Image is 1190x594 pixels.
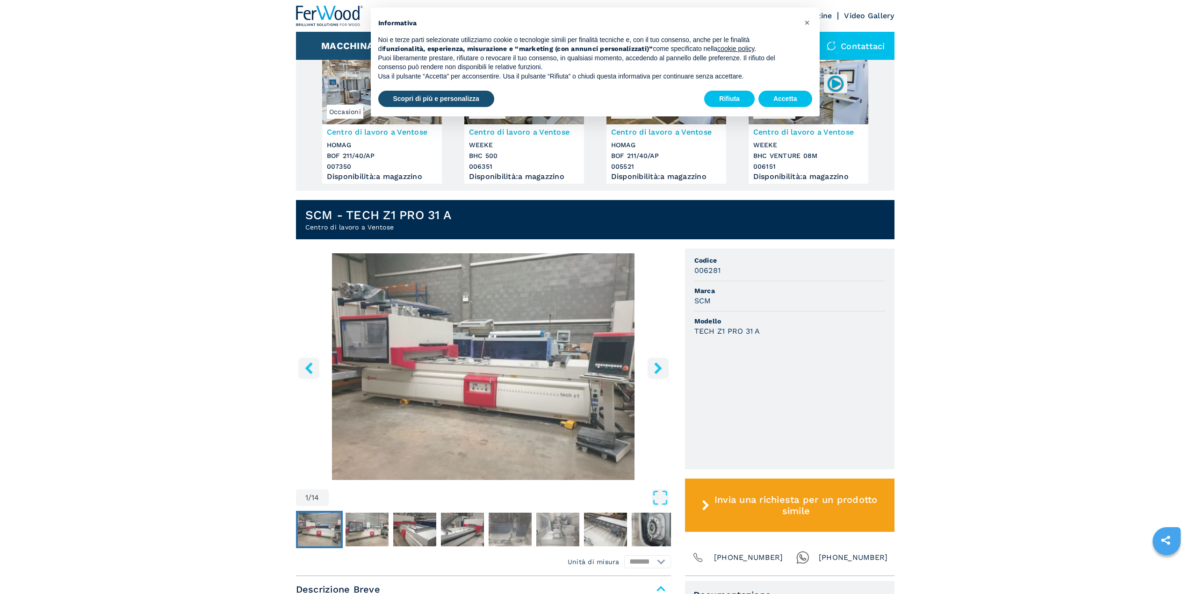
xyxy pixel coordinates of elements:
[582,511,629,548] button: Go to Slide 7
[383,45,653,52] strong: funzionalità, esperienza, misurazione e “marketing (con annunci personalizzati)”
[296,511,343,548] button: Go to Slide 1
[1150,552,1183,587] iframe: Chat
[827,41,836,50] img: Contattaci
[753,174,864,179] div: Disponibilità : a magazzino
[694,286,885,295] span: Marca
[717,45,754,52] a: cookie policy
[331,489,669,506] button: Open Fullscreen
[648,358,669,379] button: right-button
[694,316,885,326] span: Modello
[611,174,721,179] div: Disponibilità : a magazzino
[439,511,486,548] button: Go to Slide 4
[327,105,363,119] span: Occasioni
[632,513,675,546] img: 609266c12686684b44f0ccf1a1fa8957
[391,511,438,548] button: Go to Slide 3
[344,511,390,548] button: Go to Slide 2
[800,15,815,30] button: Chiudi questa informativa
[321,40,383,51] button: Macchinari
[804,17,810,28] span: ×
[296,253,671,480] img: Centro di lavoro a Ventose SCM TECH Z1 PRO 31 A
[844,11,894,20] a: Video Gallery
[753,127,864,137] h3: Centro di lavoro a Ventose
[796,551,809,564] img: Whatsapp
[346,513,389,546] img: 2afecb648e78b7f6f88da54644f0ab2f
[714,551,783,564] span: [PHONE_NUMBER]
[327,127,437,137] h3: Centro di lavoro a Ventose
[298,513,341,546] img: 302748ec9ced67254140cf1b52ed7620
[611,127,721,137] h3: Centro di lavoro a Ventose
[378,19,797,28] h2: Informativa
[322,54,442,124] img: Centro di lavoro a Ventose HOMAG BOF 211/40/AP
[1154,529,1177,552] a: sharethis
[536,513,579,546] img: 6b9710be9d1834f49a95217de1eb802e
[685,479,894,532] button: Invia una richiesta per un prodotto simile
[308,494,311,501] span: /
[713,494,879,516] span: Invia una richiesta per un prodotto simile
[694,265,721,276] h3: 006281
[378,36,797,54] p: Noi e terze parti selezionate utilizziamo cookie o tecnologie simili per finalità tecniche e, con...
[327,174,437,179] div: Disponibilità : a magazzino
[378,72,797,81] p: Usa il pulsante “Accetta” per acconsentire. Usa il pulsante “Rifiuta” o chiudi questa informativa...
[305,222,452,232] h2: Centro di lavoro a Ventose
[441,513,484,546] img: 4350c3be470f3ded6da91d4964bc4e9f
[819,551,888,564] span: [PHONE_NUMBER]
[489,513,532,546] img: 6d8640089c0bc0f2c37b00f3ed752cff
[296,6,363,26] img: Ferwood
[568,557,620,566] em: Unità di misura
[694,326,760,336] h3: TECH Z1 PRO 31 A
[469,127,579,137] h3: Centro di lavoro a Ventose
[322,54,442,184] a: Centro di lavoro a Ventose HOMAG BOF 211/40/APOccasioni007350Centro di lavoro a VentoseHOMAGBOF 2...
[694,256,885,265] span: Codice
[534,511,581,548] button: Go to Slide 6
[758,91,812,107] button: Accetta
[584,513,627,546] img: 9633bc35d04edf53462292f7cafa330e
[378,54,797,72] p: Puoi liberamente prestare, rifiutare o revocare il tuo consenso, in qualsiasi momento, accedendo ...
[753,140,864,172] h3: WEEKE BHC VENTURE 08M 006151
[298,358,319,379] button: left-button
[296,253,671,480] div: Go to Slide 1
[817,32,894,60] div: Contattaci
[692,551,705,564] img: Phone
[487,511,534,548] button: Go to Slide 5
[469,140,579,172] h3: WEEKE BHC 500 006351
[469,174,579,179] div: Disponibilità : a magazzino
[305,208,452,222] h1: SCM - TECH Z1 PRO 31 A
[305,494,308,501] span: 1
[311,494,319,501] span: 14
[378,91,494,107] button: Scopri di più e personalizza
[826,74,844,93] img: 006151
[296,511,671,548] nav: Thumbnail Navigation
[327,140,437,172] h3: HOMAG BOF 211/40/AP 007350
[393,513,436,546] img: 6c0cb76064e6bbcc62160c070c58eb60
[630,511,677,548] button: Go to Slide 8
[611,140,721,172] h3: HOMAG BOF 211/40/AP 005521
[694,295,711,306] h3: SCM
[704,91,755,107] button: Rifiuta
